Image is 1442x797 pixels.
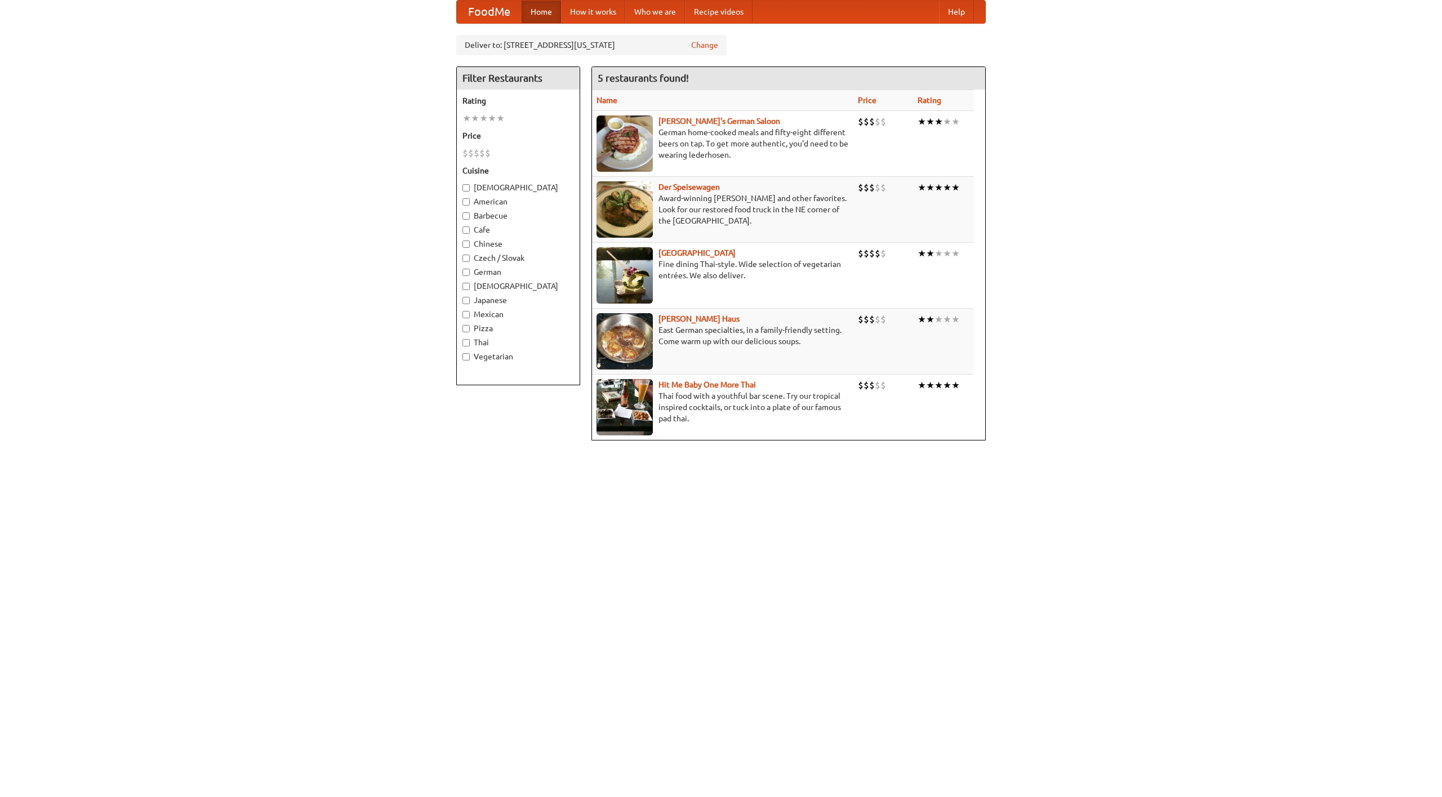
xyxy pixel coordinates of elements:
li: $ [858,181,864,194]
label: Vegetarian [462,351,574,362]
li: $ [858,313,864,326]
ng-pluralize: 5 restaurants found! [598,73,689,83]
li: $ [864,247,869,260]
input: Japanese [462,297,470,304]
label: German [462,266,574,278]
li: ★ [926,247,934,260]
li: ★ [918,115,926,128]
li: $ [858,379,864,391]
li: ★ [943,181,951,194]
label: [DEMOGRAPHIC_DATA] [462,280,574,292]
a: Name [597,96,617,105]
h5: Rating [462,95,574,106]
li: ★ [951,379,960,391]
li: ★ [918,313,926,326]
a: [PERSON_NAME] Haus [658,314,740,323]
h4: Filter Restaurants [457,67,580,90]
a: Change [691,39,718,51]
a: Who we are [625,1,685,23]
li: ★ [943,313,951,326]
img: satay.jpg [597,247,653,304]
label: Cafe [462,224,574,235]
a: Hit Me Baby One More Thai [658,380,756,389]
a: [PERSON_NAME]'s German Saloon [658,117,780,126]
li: ★ [926,115,934,128]
li: ★ [943,115,951,128]
li: $ [864,115,869,128]
label: Czech / Slovak [462,252,574,264]
input: Barbecue [462,212,470,220]
input: Pizza [462,325,470,332]
p: German home-cooked meals and fifty-eight different beers on tap. To get more authentic, you'd nee... [597,127,849,161]
li: ★ [934,313,943,326]
label: Thai [462,337,574,348]
img: kohlhaus.jpg [597,313,653,369]
li: ★ [926,313,934,326]
a: Recipe videos [685,1,753,23]
li: $ [869,313,875,326]
li: ★ [934,181,943,194]
li: ★ [918,379,926,391]
a: Rating [918,96,941,105]
li: $ [869,379,875,391]
li: ★ [934,247,943,260]
li: $ [462,147,468,159]
h5: Price [462,130,574,141]
label: [DEMOGRAPHIC_DATA] [462,182,574,193]
input: Thai [462,339,470,346]
a: How it works [561,1,625,23]
label: American [462,196,574,207]
li: ★ [934,115,943,128]
li: ★ [951,313,960,326]
label: Barbecue [462,210,574,221]
li: $ [485,147,491,159]
label: Mexican [462,309,574,320]
label: Japanese [462,295,574,306]
input: German [462,269,470,276]
li: $ [869,115,875,128]
li: $ [875,313,880,326]
li: $ [875,181,880,194]
input: Mexican [462,311,470,318]
li: ★ [943,247,951,260]
li: ★ [471,112,479,124]
li: $ [880,379,886,391]
li: $ [864,379,869,391]
input: Chinese [462,241,470,248]
a: [GEOGRAPHIC_DATA] [658,248,736,257]
a: Home [522,1,561,23]
input: [DEMOGRAPHIC_DATA] [462,283,470,290]
input: Vegetarian [462,353,470,360]
li: $ [858,247,864,260]
img: esthers.jpg [597,115,653,172]
input: American [462,198,470,206]
div: Deliver to: [STREET_ADDRESS][US_STATE] [456,35,727,55]
li: ★ [462,112,471,124]
li: $ [864,313,869,326]
p: Thai food with a youthful bar scene. Try our tropical inspired cocktails, or tuck into a plate of... [597,390,849,424]
li: $ [864,181,869,194]
li: ★ [951,181,960,194]
a: Price [858,96,876,105]
li: $ [869,181,875,194]
li: $ [468,147,474,159]
li: $ [474,147,479,159]
li: $ [880,181,886,194]
a: Help [939,1,974,23]
img: babythai.jpg [597,379,653,435]
li: $ [875,247,880,260]
h5: Cuisine [462,165,574,176]
li: ★ [496,112,505,124]
li: $ [858,115,864,128]
li: ★ [951,247,960,260]
li: $ [880,247,886,260]
p: Award-winning [PERSON_NAME] and other favorites. Look for our restored food truck in the NE corne... [597,193,849,226]
input: [DEMOGRAPHIC_DATA] [462,184,470,192]
label: Chinese [462,238,574,250]
li: ★ [926,181,934,194]
p: East German specialties, in a family-friendly setting. Come warm up with our delicious soups. [597,324,849,347]
li: $ [479,147,485,159]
